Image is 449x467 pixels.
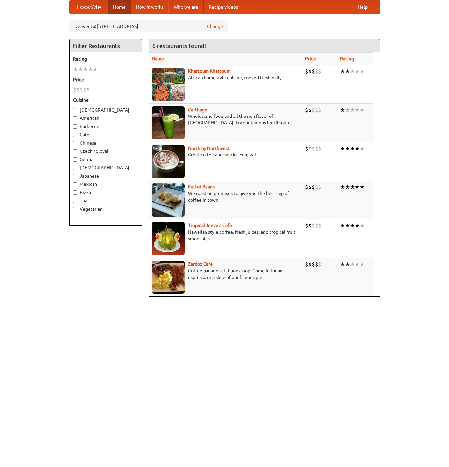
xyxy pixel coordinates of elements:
[360,222,365,229] li: ★
[73,190,77,195] input: Pizza
[70,0,108,14] a: FoodMe
[108,0,131,14] a: Home
[308,183,312,191] li: $
[73,131,138,138] label: Cafe
[355,68,360,75] li: ★
[340,56,354,61] a: Rating
[353,0,373,14] a: Help
[355,106,360,114] li: ★
[318,222,321,229] li: $
[73,148,138,154] label: Czech / Slovak
[308,222,312,229] li: $
[78,66,83,73] li: ★
[88,66,93,73] li: ★
[73,181,138,187] label: Mexican
[312,222,315,229] li: $
[131,0,168,14] a: How it works
[73,174,77,178] input: Japanese
[345,261,350,268] li: ★
[152,229,300,242] p: Hawaiian style coffee, fresh juices, and tropical fruit smoothies.
[152,261,185,294] img: zardoz.jpg
[73,76,138,83] h5: Price
[355,145,360,152] li: ★
[73,116,77,120] input: American
[308,145,312,152] li: $
[318,261,321,268] li: $
[80,86,83,93] li: $
[83,66,88,73] li: ★
[73,86,76,93] li: $
[73,108,77,112] input: [DEMOGRAPHIC_DATA]
[315,183,318,191] li: $
[315,68,318,75] li: $
[312,106,315,114] li: $
[355,183,360,191] li: ★
[73,140,138,146] label: Chinese
[73,149,77,153] input: Czech / Slovak
[188,223,232,228] a: Tropical Jeeve's Cafe
[73,199,77,203] input: Thai
[73,166,77,170] input: [DEMOGRAPHIC_DATA]
[73,173,138,179] label: Japanese
[73,56,138,62] h5: Rating
[340,106,345,114] li: ★
[315,222,318,229] li: $
[305,261,308,268] li: $
[73,207,77,211] input: Vegetarian
[340,145,345,152] li: ★
[305,106,308,114] li: $
[308,106,312,114] li: $
[152,222,185,255] img: jeeves.jpg
[345,68,350,75] li: ★
[312,261,315,268] li: $
[188,68,231,74] b: Khartoum Khartoum
[345,222,350,229] li: ★
[152,190,300,203] p: We roast on premises to give you the best cup of coffee in town.
[315,261,318,268] li: $
[73,164,138,171] label: [DEMOGRAPHIC_DATA]
[188,107,207,112] a: Carthage
[70,39,142,52] h4: Filter Restaurants
[73,97,138,103] h5: Cuisine
[188,261,213,267] a: Zardoz Cafe
[73,156,138,163] label: German
[86,86,90,93] li: $
[318,68,321,75] li: $
[83,86,86,93] li: $
[350,106,355,114] li: ★
[93,66,98,73] li: ★
[73,157,77,162] input: German
[73,182,77,186] input: Mexican
[152,68,185,101] img: khartoum.jpg
[73,197,138,204] label: Thai
[76,86,80,93] li: $
[350,222,355,229] li: ★
[73,206,138,212] label: Vegetarian
[355,222,360,229] li: ★
[350,183,355,191] li: ★
[340,68,345,75] li: ★
[355,261,360,268] li: ★
[73,133,77,137] input: Cafe
[340,261,345,268] li: ★
[73,189,138,196] label: Pizza
[315,145,318,152] li: $
[318,145,321,152] li: $
[73,66,78,73] li: ★
[152,267,300,281] p: Coffee bar and sci-fi bookshop. Come in for an espresso or a slice of our famous pie.
[152,56,164,61] a: Name
[73,141,77,145] input: Chinese
[168,0,204,14] a: Who we are
[73,115,138,121] label: American
[360,145,365,152] li: ★
[345,106,350,114] li: ★
[308,68,312,75] li: $
[305,222,308,229] li: $
[188,184,215,189] a: Full of Beans
[73,107,138,113] label: [DEMOGRAPHIC_DATA]
[152,113,300,126] p: Wholesome food and all the rich flavor of [GEOGRAPHIC_DATA]. Try our famous lentil soup.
